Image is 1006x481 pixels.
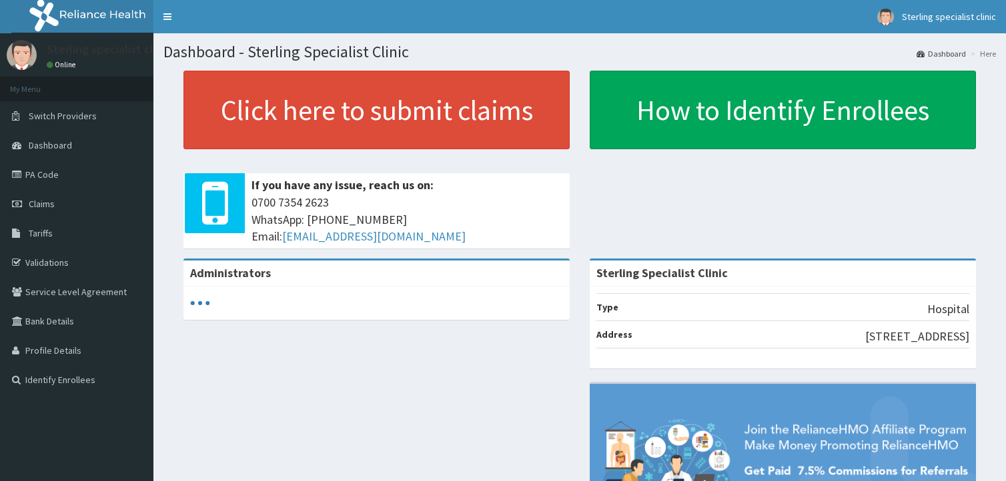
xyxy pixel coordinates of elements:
p: Sterling specialist clinic [47,43,171,55]
img: User Image [7,40,37,70]
a: Click here to submit claims [183,71,570,149]
b: Administrators [190,265,271,280]
a: How to Identify Enrollees [590,71,976,149]
b: Address [596,328,632,340]
span: 0700 7354 2623 WhatsApp: [PHONE_NUMBER] Email: [251,194,563,245]
b: If you have any issue, reach us on: [251,177,434,193]
span: Sterling specialist clinic [902,11,996,23]
a: Dashboard [917,48,966,59]
span: Dashboard [29,139,72,151]
p: Hospital [927,300,969,318]
span: Tariffs [29,227,53,239]
span: Switch Providers [29,110,97,122]
b: Type [596,301,618,313]
span: Claims [29,198,55,210]
p: [STREET_ADDRESS] [865,328,969,345]
li: Here [967,48,996,59]
a: [EMAIL_ADDRESS][DOMAIN_NAME] [282,229,466,244]
svg: audio-loading [190,293,210,313]
img: User Image [877,9,894,25]
a: Online [47,60,79,69]
strong: Sterling Specialist Clinic [596,265,728,280]
h1: Dashboard - Sterling Specialist Clinic [163,43,996,61]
